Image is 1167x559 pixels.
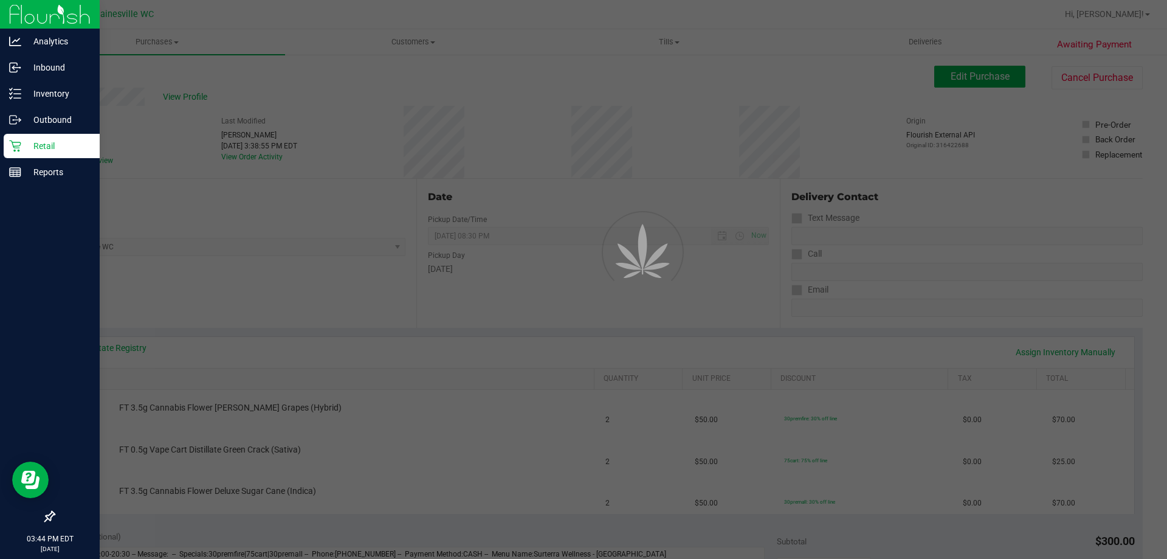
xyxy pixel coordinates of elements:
p: Inbound [21,60,94,75]
iframe: Resource center [12,462,49,498]
p: 03:44 PM EDT [5,533,94,544]
inline-svg: Reports [9,166,21,178]
p: Analytics [21,34,94,49]
inline-svg: Outbound [9,114,21,126]
p: Inventory [21,86,94,101]
inline-svg: Analytics [9,35,21,47]
p: Outbound [21,113,94,127]
inline-svg: Retail [9,140,21,152]
inline-svg: Inventory [9,88,21,100]
p: Retail [21,139,94,153]
p: [DATE] [5,544,94,554]
p: Reports [21,165,94,179]
inline-svg: Inbound [9,61,21,74]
